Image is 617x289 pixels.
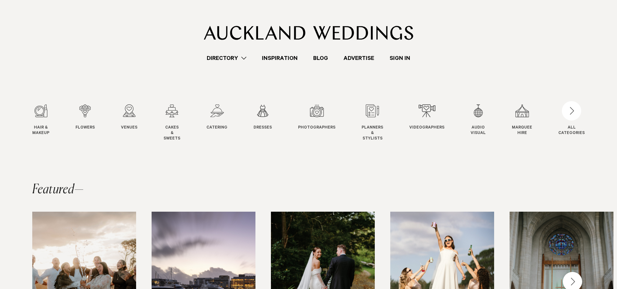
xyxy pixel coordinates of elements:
span: Planners & Stylists [362,125,383,141]
span: Dresses [254,125,272,131]
span: Videographers [409,125,444,131]
img: Auckland Weddings Logo [204,26,413,40]
swiper-slide: 10 / 12 [471,104,499,141]
a: Videographers [409,104,444,131]
swiper-slide: 2 / 12 [75,104,108,141]
swiper-slide: 5 / 12 [206,104,240,141]
a: Hair & Makeup [32,104,49,136]
span: Marquee Hire [512,125,532,136]
a: Catering [206,104,227,131]
a: Flowers [75,104,95,131]
span: Catering [206,125,227,131]
button: ALLCATEGORIES [558,104,585,135]
a: Sign In [382,54,418,63]
span: Audio Visual [471,125,486,136]
a: Directory [199,54,254,63]
h2: Featured [32,183,84,196]
swiper-slide: 4 / 12 [164,104,193,141]
swiper-slide: 6 / 12 [254,104,285,141]
a: Venues [121,104,137,131]
swiper-slide: 8 / 12 [362,104,396,141]
swiper-slide: 3 / 12 [121,104,150,141]
swiper-slide: 1 / 12 [32,104,62,141]
a: Cakes & Sweets [164,104,180,141]
span: Photographers [298,125,335,131]
swiper-slide: 9 / 12 [409,104,457,141]
a: Planners & Stylists [362,104,383,141]
span: Flowers [75,125,95,131]
a: Blog [305,54,336,63]
swiper-slide: 11 / 12 [512,104,545,141]
span: Hair & Makeup [32,125,49,136]
swiper-slide: 7 / 12 [298,104,348,141]
a: Audio Visual [471,104,486,136]
a: Marquee Hire [512,104,532,136]
span: Venues [121,125,137,131]
a: Advertise [336,54,382,63]
span: Cakes & Sweets [164,125,180,141]
div: ALL CATEGORIES [558,125,585,136]
a: Photographers [298,104,335,131]
a: Inspiration [254,54,305,63]
a: Dresses [254,104,272,131]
